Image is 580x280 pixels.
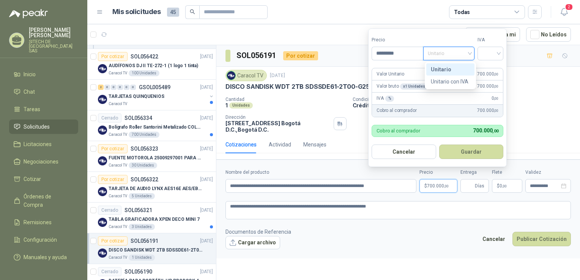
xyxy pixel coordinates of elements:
[225,102,228,109] p: 1
[129,70,159,76] div: 100 Unidades
[24,123,50,131] span: Solicitudes
[109,247,203,254] p: DISCO SANDISK WDT 2TB SDSSDE61-2T00-G25
[225,83,370,91] p: DISCO SANDISK WDT 2TB SDSSDE61-2T00-G25
[167,8,179,17] span: 45
[9,215,78,230] a: Remisiones
[87,233,216,264] a: Por cotizarSOL056191[DATE] Company LogoDISCO SANDISK WDT 2TB SDSSDE61-2T00-G25Caracol TV1 Unidades
[444,184,449,188] span: ,00
[9,102,78,116] a: Tareas
[225,228,291,236] p: Documentos de Referencia
[131,177,158,182] p: SOL056322
[9,172,78,186] a: Cotizar
[109,185,203,192] p: TARJETA DE AUDIO LYNX AES16E AES/EBU PCI
[478,36,503,44] label: IVA
[87,49,216,80] a: Por cotizarSOL056422[DATE] Company LogoAUDÍFONOS DJ II TE-272-1 (1 logo 1 tinta)Caracol TV100 Uni...
[109,124,203,131] p: Bolígrafo Roller Santorini Metalizado COLOR MORADO 1logo
[129,162,157,168] div: 30 Unidades
[303,140,326,149] div: Mensajes
[117,85,123,90] div: 0
[200,268,213,275] p: [DATE]
[426,63,474,76] div: Unitario
[353,102,577,109] p: Crédito 45 días
[98,144,128,153] div: Por cotizar
[109,62,198,69] p: AUDÍFONOS DJ II TE-272-1 (1 logo 1 tinta)
[98,95,107,104] img: Company Logo
[125,208,152,213] p: SOL056321
[225,120,331,133] p: [STREET_ADDRESS] Bogotá D.C. , Bogotá D.C.
[525,169,571,176] label: Validez
[431,65,470,74] div: Unitario
[526,27,571,42] button: No Leídos
[98,156,107,165] img: Company Logo
[111,85,117,90] div: 0
[477,107,498,114] span: 700.000
[98,267,121,276] div: Cerrado
[557,5,571,19] button: 2
[225,236,280,250] button: Cargar archivo
[109,216,200,223] p: TABLA GRAFICADORA XPEN DECO MINI 7
[24,236,57,244] span: Configuración
[377,95,394,102] p: IVA
[377,71,404,78] p: Valor Unitario
[500,184,507,188] span: 0
[131,54,158,59] p: SOL056422
[475,179,484,192] span: Días
[283,51,318,60] div: Por cotizar
[492,129,498,134] span: ,00
[200,53,213,60] p: [DATE]
[109,224,127,230] p: Caracol TV
[477,83,498,90] span: 700.000
[190,9,195,14] span: search
[98,218,107,227] img: Company Logo
[98,64,107,73] img: Company Logo
[87,203,216,233] a: CerradoSOL056321[DATE] Company LogoTABLA GRAFICADORA XPEN DECO MINI 7Caracol TV3 Unidades
[494,72,498,76] span: ,00
[98,126,107,135] img: Company Logo
[497,184,500,188] span: $
[109,162,127,168] p: Caracol TV
[9,250,78,264] a: Manuales y ayuda
[428,48,470,59] span: Unitario
[385,96,394,102] div: %
[109,255,127,261] p: Caracol TV
[9,85,78,99] a: Chat
[109,70,127,76] p: Caracol TV
[200,238,213,245] p: [DATE]
[9,9,48,18] img: Logo peakr
[225,97,347,102] p: Cantidad
[565,3,573,11] span: 2
[200,176,213,183] p: [DATE]
[98,113,121,123] div: Cerrado
[24,70,36,79] span: Inicio
[130,85,136,90] div: 0
[9,67,78,82] a: Inicio
[9,233,78,247] a: Configuración
[98,83,214,107] a: 2 0 0 0 0 0 GSOL005489[DATE] Company LogoTARJETAS QUINQUENIOSCaracol TV
[131,146,158,151] p: SOL056323
[270,72,285,79] p: [DATE]
[225,70,267,81] div: Caracol TV
[439,145,504,159] button: Guardar
[225,115,331,120] p: Dirección
[200,145,213,153] p: [DATE]
[98,52,128,61] div: Por cotizar
[139,85,170,90] p: GSOL005489
[24,157,58,166] span: Negociaciones
[431,77,470,86] div: Unitario con IVA
[492,95,498,102] span: 0
[9,154,78,169] a: Negociaciones
[98,85,104,90] div: 2
[112,6,161,17] h1: Mis solicitudes
[24,192,71,209] span: Órdenes de Compra
[109,154,203,162] p: FUENTE MOTOROLA 25009297001 PARA EP450
[87,141,216,172] a: Por cotizarSOL056323[DATE] Company LogoFUENTE MOTOROLA 25009297001 PARA EP450Caracol TV30 Unidades
[427,184,449,188] span: 700.000
[9,137,78,151] a: Licitaciones
[124,85,129,90] div: 0
[129,132,159,138] div: 700 Unidades
[29,39,78,53] p: SITECH DE [GEOGRAPHIC_DATA] SAS
[353,97,577,102] p: Condición de pago
[24,218,52,227] span: Remisiones
[465,27,520,42] button: Asignado a mi
[24,175,41,183] span: Cotizar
